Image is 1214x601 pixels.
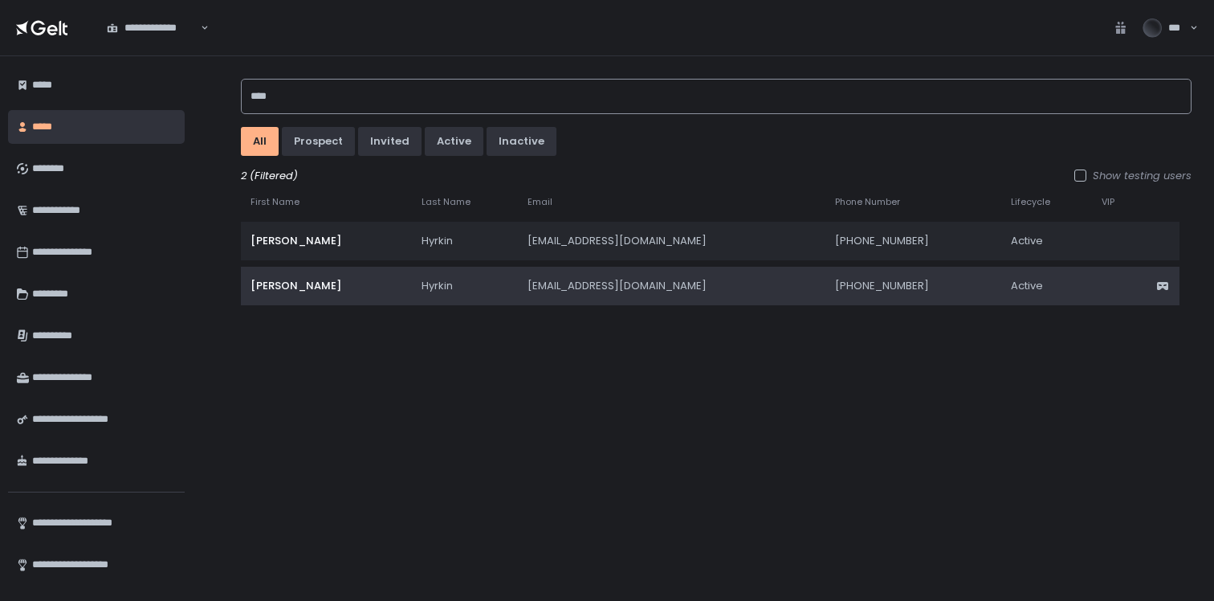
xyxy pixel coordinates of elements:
[358,127,422,156] button: invited
[425,127,483,156] button: active
[1011,234,1043,248] span: active
[528,196,552,208] span: Email
[241,169,1192,183] div: 2 (Filtered)
[422,279,508,293] div: Hyrkin
[487,127,556,156] button: inactive
[835,196,900,208] span: Phone Number
[437,134,471,149] div: active
[198,20,199,36] input: Search for option
[835,234,992,248] div: [PHONE_NUMBER]
[370,134,409,149] div: invited
[528,234,816,248] div: [EMAIL_ADDRESS][DOMAIN_NAME]
[251,279,402,293] div: [PERSON_NAME]
[1102,196,1114,208] span: VIP
[96,11,209,45] div: Search for option
[1011,196,1050,208] span: Lifecycle
[1011,279,1043,293] span: active
[835,279,992,293] div: [PHONE_NUMBER]
[253,134,267,149] div: All
[499,134,544,149] div: inactive
[241,127,279,156] button: All
[422,234,508,248] div: Hyrkin
[528,279,816,293] div: [EMAIL_ADDRESS][DOMAIN_NAME]
[294,134,343,149] div: prospect
[282,127,355,156] button: prospect
[251,234,402,248] div: [PERSON_NAME]
[251,196,299,208] span: First Name
[422,196,471,208] span: Last Name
